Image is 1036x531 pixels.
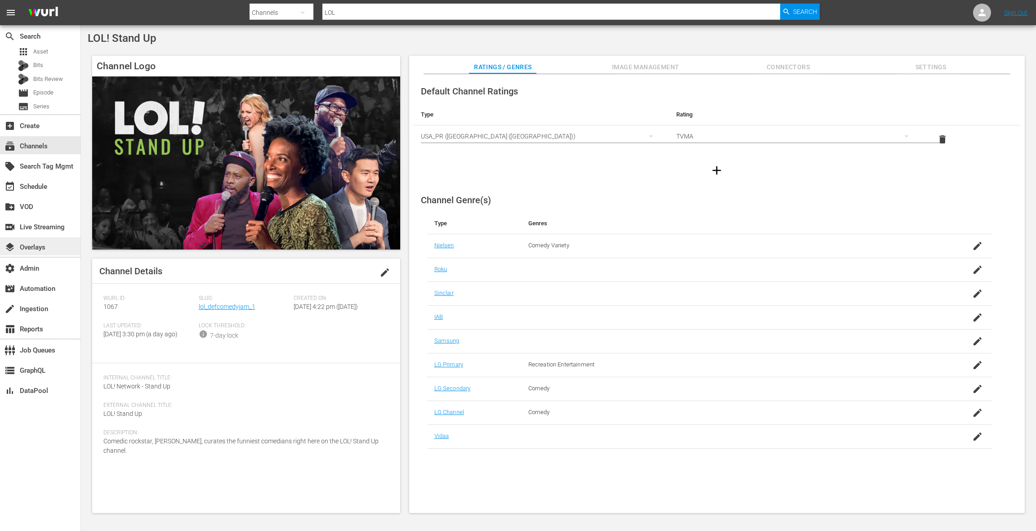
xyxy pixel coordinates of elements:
th: Type [427,213,521,234]
span: Created On: [294,295,384,302]
span: Asset [18,46,29,57]
div: Bits Review [18,74,29,85]
span: Job Queues [4,345,15,356]
span: Search [793,4,817,20]
span: Slug: [199,295,290,302]
span: menu [5,7,16,18]
span: Last Updated: [103,322,194,330]
span: [DATE] 4:22 pm ([DATE]) [294,303,358,310]
a: LG Secondary [434,385,471,392]
span: Wurl ID: [103,295,194,302]
span: 1067 [103,303,118,310]
span: Settings [897,62,965,73]
span: Episode [33,88,54,97]
div: USA_PR ([GEOGRAPHIC_DATA] ([GEOGRAPHIC_DATA])) [421,124,662,149]
span: Ratings / Genres [469,62,536,73]
span: edit [380,267,390,278]
span: Asset [33,47,48,56]
span: Channels [4,141,15,152]
span: Create [4,120,15,131]
a: Vidaa [434,433,449,439]
a: lol_defcomedyjam_1 [199,303,255,310]
span: Admin [4,263,15,274]
a: LG Primary [434,361,463,368]
span: [DATE] 3:30 pm (a day ago) [103,330,178,338]
span: LOL! Stand Up [103,410,142,417]
a: Nielsen [434,242,454,249]
span: VOD [4,201,15,212]
button: delete [932,129,953,150]
span: LOL! Network - Stand Up [103,383,170,390]
span: Series [18,101,29,112]
span: GraphQL [4,365,15,376]
span: External Channel Title: [103,402,384,409]
a: Samsung [434,337,460,344]
span: info [199,330,208,339]
span: Search Tag Mgmt [4,161,15,172]
span: Comedic rockstar, [PERSON_NAME], curates the funniest comedians right here on the LOL! Stand Up c... [103,437,379,454]
span: Bits [33,61,43,70]
div: 7-day lock [210,331,238,340]
span: Bits Review [33,75,63,84]
a: Sinclair [434,290,454,296]
span: Image Management [612,62,679,73]
span: Overlays [4,242,15,253]
span: Lock Threshold: [199,322,290,330]
a: IAB [434,313,443,320]
span: Connectors [755,62,822,73]
span: Live Streaming [4,222,15,232]
span: LOL! Stand Up [88,32,156,45]
span: Ingestion [4,303,15,314]
th: Type [414,104,669,125]
th: Rating [669,104,924,125]
span: Automation [4,283,15,294]
h4: Channel Logo [92,56,400,76]
span: Reports [4,324,15,335]
span: Channel Details [99,266,162,277]
span: Default Channel Ratings [421,86,518,97]
div: Bits [18,60,29,71]
span: Series [33,102,49,111]
button: Search [780,4,820,20]
button: edit [374,262,396,283]
a: LG Channel [434,409,464,415]
img: LOL! Stand Up [92,76,400,250]
table: simple table [414,104,1020,153]
span: delete [937,134,948,145]
a: Sign Out [1004,9,1027,16]
span: Episode [18,88,29,98]
span: Search [4,31,15,42]
span: Description: [103,429,384,437]
th: Genres [521,213,929,234]
div: TVMA [676,124,917,149]
img: ans4CAIJ8jUAAAAAAAAAAAAAAAAAAAAAAAAgQb4GAAAAAAAAAAAAAAAAAAAAAAAAJMjXAAAAAAAAAAAAAAAAAAAAAAAAgAT5G... [22,2,65,23]
span: Internal Channel Title: [103,375,384,382]
span: Schedule [4,181,15,192]
a: Roku [434,266,447,272]
span: Channel Genre(s) [421,195,491,205]
span: DataPool [4,385,15,396]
